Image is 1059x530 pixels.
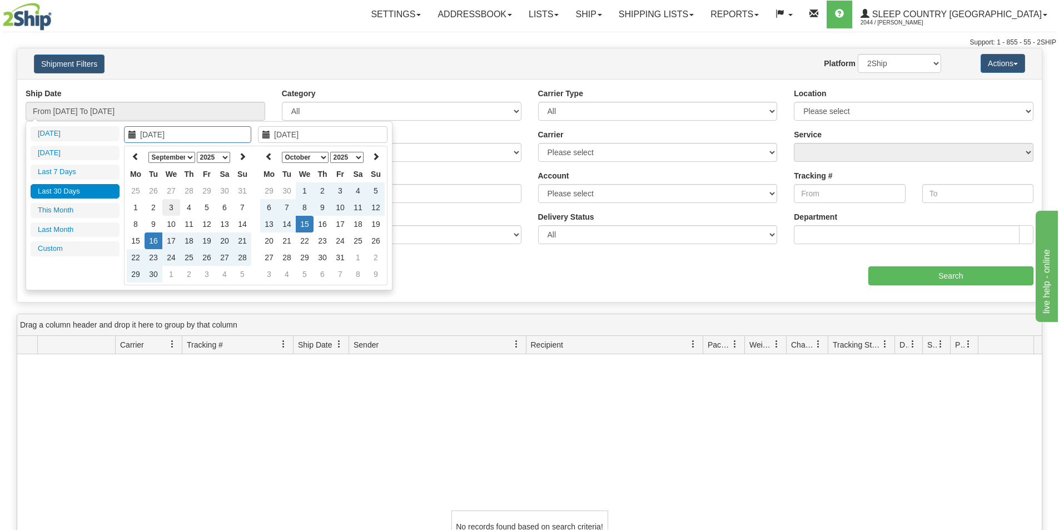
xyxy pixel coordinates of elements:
[296,199,314,216] td: 8
[198,182,216,199] td: 29
[367,249,385,266] td: 2
[876,335,894,354] a: Tracking Status filter column settings
[349,249,367,266] td: 1
[296,266,314,283] td: 5
[278,249,296,266] td: 28
[296,216,314,232] td: 15
[331,166,349,182] th: Fr
[1033,208,1058,321] iframe: chat widget
[567,1,610,28] a: Ship
[216,249,233,266] td: 27
[127,199,145,216] td: 1
[314,266,331,283] td: 6
[180,182,198,199] td: 28
[145,199,162,216] td: 2
[162,232,180,249] td: 17
[507,335,526,354] a: Sender filter column settings
[34,55,105,73] button: Shipment Filters
[120,339,144,350] span: Carrier
[278,216,296,232] td: 14
[296,232,314,249] td: 22
[794,170,832,181] label: Tracking #
[180,216,198,232] td: 11
[31,165,120,180] li: Last 7 Days
[349,232,367,249] td: 25
[274,335,293,354] a: Tracking # filter column settings
[260,232,278,249] td: 20
[17,314,1042,336] div: grid grouping header
[198,249,216,266] td: 26
[824,58,856,69] label: Platform
[367,232,385,249] td: 26
[162,182,180,199] td: 27
[362,1,429,28] a: Settings
[180,199,198,216] td: 4
[610,1,702,28] a: Shipping lists
[233,216,251,232] td: 14
[349,166,367,182] th: Sa
[278,266,296,283] td: 4
[216,232,233,249] td: 20
[26,88,62,99] label: Ship Date
[298,339,332,350] span: Ship Date
[127,232,145,249] td: 15
[349,199,367,216] td: 11
[520,1,567,28] a: Lists
[903,335,922,354] a: Delivery Status filter column settings
[260,199,278,216] td: 6
[31,184,120,199] li: Last 30 Days
[331,216,349,232] td: 17
[233,166,251,182] th: Su
[725,335,744,354] a: Packages filter column settings
[702,1,767,28] a: Reports
[959,335,978,354] a: Pickup Status filter column settings
[314,249,331,266] td: 30
[809,335,828,354] a: Charge filter column settings
[708,339,731,350] span: Packages
[282,88,316,99] label: Category
[180,249,198,266] td: 25
[260,216,278,232] td: 13
[180,266,198,283] td: 2
[180,232,198,249] td: 18
[899,339,909,350] span: Delivery Status
[314,166,331,182] th: Th
[278,232,296,249] td: 21
[981,54,1025,73] button: Actions
[233,266,251,283] td: 5
[296,182,314,199] td: 1
[331,199,349,216] td: 10
[349,182,367,199] td: 4
[31,222,120,237] li: Last Month
[791,339,814,350] span: Charge
[31,126,120,141] li: [DATE]
[349,266,367,283] td: 8
[163,335,182,354] a: Carrier filter column settings
[278,182,296,199] td: 30
[260,182,278,199] td: 29
[927,339,937,350] span: Shipment Issues
[3,3,52,31] img: logo2044.jpg
[233,232,251,249] td: 21
[314,182,331,199] td: 2
[162,166,180,182] th: We
[145,166,162,182] th: Tu
[331,232,349,249] td: 24
[314,232,331,249] td: 23
[233,199,251,216] td: 7
[127,166,145,182] th: Mo
[145,232,162,249] td: 16
[260,249,278,266] td: 27
[869,9,1042,19] span: Sleep Country [GEOGRAPHIC_DATA]
[180,166,198,182] th: Th
[330,335,349,354] a: Ship Date filter column settings
[127,182,145,199] td: 25
[794,211,837,222] label: Department
[198,266,216,283] td: 3
[162,199,180,216] td: 3
[31,241,120,256] li: Custom
[861,17,944,28] span: 2044 / [PERSON_NAME]
[349,216,367,232] td: 18
[868,266,1033,285] input: Search
[187,339,223,350] span: Tracking #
